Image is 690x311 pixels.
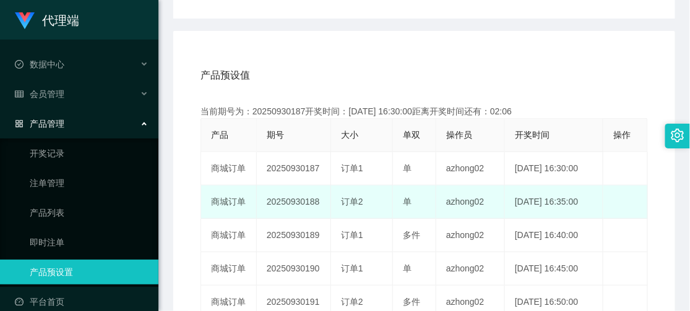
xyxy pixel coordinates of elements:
[403,263,412,273] span: 单
[201,252,257,286] td: 商城订单
[341,297,363,307] span: 订单2
[15,90,24,98] i: 图标: table
[403,230,420,240] span: 多件
[15,89,64,99] span: 会员管理
[613,130,631,140] span: 操作
[201,68,250,83] span: 产品预设值
[30,230,149,255] a: 即时注单
[201,105,648,118] div: 当前期号为：20250930187开奖时间：[DATE] 16:30:00距离开奖时间还有：02:06
[403,163,412,173] span: 单
[403,297,420,307] span: 多件
[267,130,284,140] span: 期号
[30,141,149,166] a: 开奖记录
[341,230,363,240] span: 订单1
[505,185,603,219] td: [DATE] 16:35:00
[403,130,420,140] span: 单双
[15,12,35,30] img: logo.9652507e.png
[403,197,412,207] span: 单
[341,263,363,273] span: 订单1
[30,200,149,225] a: 产品列表
[257,252,331,286] td: 20250930190
[42,1,79,40] h1: 代理端
[446,130,472,140] span: 操作员
[15,59,64,69] span: 数据中心
[515,130,550,140] span: 开奖时间
[15,60,24,69] i: 图标: check-circle-o
[30,171,149,195] a: 注单管理
[505,252,603,286] td: [DATE] 16:45:00
[341,197,363,207] span: 订单2
[15,119,64,129] span: 产品管理
[15,119,24,128] i: 图标: appstore-o
[15,15,79,25] a: 代理端
[341,130,358,140] span: 大小
[201,219,257,252] td: 商城订单
[257,152,331,185] td: 20250930187
[436,252,505,286] td: azhong02
[201,152,257,185] td: 商城订单
[436,152,505,185] td: azhong02
[257,185,331,219] td: 20250930188
[436,185,505,219] td: azhong02
[257,219,331,252] td: 20250930189
[505,152,603,185] td: [DATE] 16:30:00
[211,130,228,140] span: 产品
[505,219,603,252] td: [DATE] 16:40:00
[201,185,257,219] td: 商城订单
[341,163,363,173] span: 订单1
[436,219,505,252] td: azhong02
[30,260,149,284] a: 产品预设置
[671,129,684,142] i: 图标: setting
